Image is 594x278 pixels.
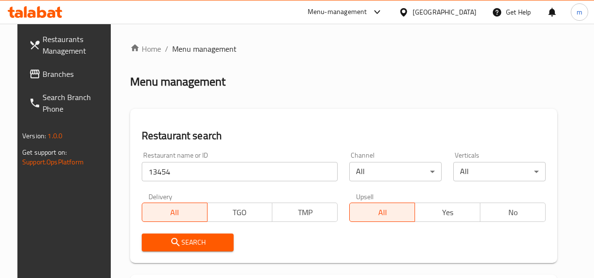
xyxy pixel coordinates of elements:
button: Search [142,234,234,251]
button: TMP [272,203,338,222]
label: Upsell [356,193,374,200]
span: No [484,205,542,219]
nav: breadcrumb [130,43,557,55]
a: Search Branch Phone [21,86,117,120]
span: Version: [22,130,46,142]
a: Home [130,43,161,55]
button: TGO [207,203,273,222]
span: Menu management [172,43,237,55]
button: No [480,203,546,222]
button: Yes [415,203,480,222]
span: Search [149,236,226,249]
button: All [349,203,415,222]
button: All [142,203,208,222]
h2: Menu management [130,74,225,89]
span: TGO [211,205,269,219]
span: Get support on: [22,146,67,159]
div: [GEOGRAPHIC_DATA] [413,7,476,17]
div: Menu-management [308,6,367,18]
span: All [146,205,204,219]
span: 1.0.0 [47,130,62,142]
a: Support.OpsPlatform [22,156,84,168]
li: / [165,43,168,55]
a: Restaurants Management [21,28,117,62]
span: Branches [43,68,109,80]
span: TMP [276,205,334,219]
span: Search Branch Phone [43,91,109,115]
div: All [453,162,546,181]
input: Search for restaurant name or ID.. [142,162,338,181]
span: m [577,7,582,17]
div: All [349,162,442,181]
label: Delivery [148,193,173,200]
a: Branches [21,62,117,86]
span: Restaurants Management [43,33,109,57]
span: All [354,205,411,219]
h2: Restaurant search [142,129,546,143]
span: Yes [419,205,476,219]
